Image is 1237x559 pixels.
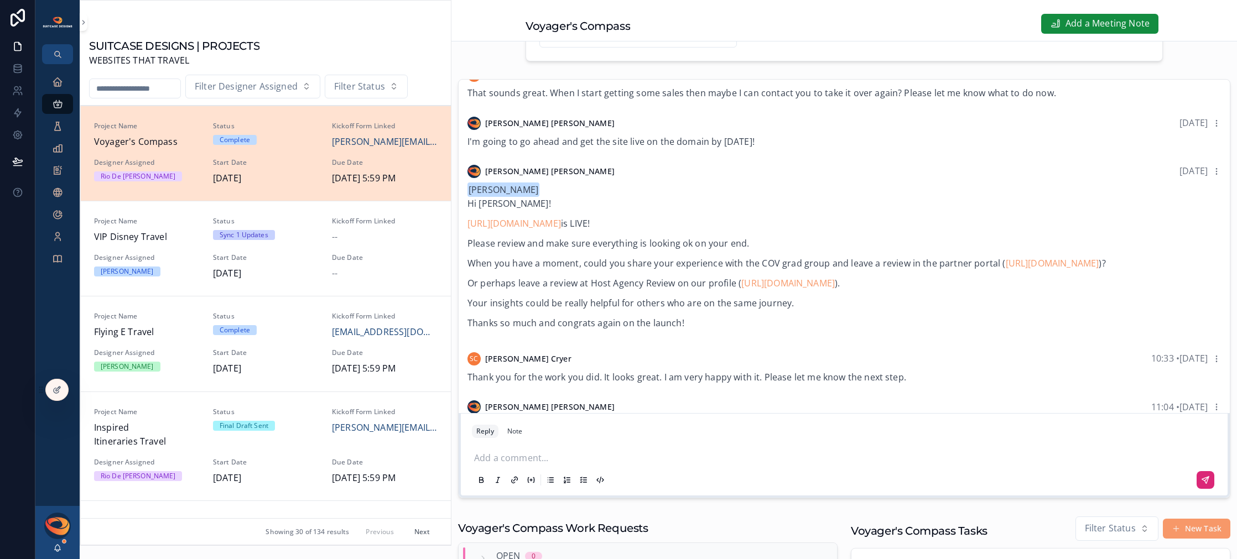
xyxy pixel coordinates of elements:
[407,523,438,540] button: Next
[1085,521,1136,536] span: Filter Status
[94,325,200,339] span: Flying E Travel
[1179,165,1208,177] span: [DATE]
[1151,352,1208,364] span: 10:33 • [DATE]
[332,516,438,525] span: Kickoff Form Linked
[470,354,478,363] span: SC
[1006,257,1099,269] a: [URL][DOMAIN_NAME]
[467,371,906,383] span: Thank you for the work you did. It looks great. I am very happy with it. Please let me know the n...
[1179,69,1208,81] span: [DATE]
[94,158,200,167] span: Designer Assigned
[332,253,438,262] span: Due Date
[467,87,1056,99] span: That sounds great. When I start getting some sales then maybe I can contact you to take it over a...
[467,257,1221,270] p: When you have a moment, could you share your experience with the COV grad group and leave a revie...
[334,80,385,94] span: Filter Status
[101,171,175,181] div: Rio De [PERSON_NAME]
[332,217,438,226] span: Kickoff Form Linked
[467,197,1221,210] p: Hi [PERSON_NAME]!
[35,64,80,283] div: scrollable content
[332,158,438,167] span: Due Date
[94,421,200,449] span: Inspired Itineraries Travel
[485,166,615,177] span: [PERSON_NAME] [PERSON_NAME]
[332,325,438,339] a: [EMAIL_ADDRESS][DOMAIN_NAME]
[467,296,1221,310] p: Your insights could be really helpful for others who are on the same journey.
[220,230,268,240] div: Sync 1 Updates
[467,182,539,197] span: [PERSON_NAME]
[485,118,615,129] span: [PERSON_NAME] [PERSON_NAME]
[1075,516,1158,541] button: Select Button
[213,348,319,357] span: Start Date
[94,516,200,525] span: Project Name
[1041,14,1158,34] button: Add a Meeting Note
[472,425,498,438] button: Reply
[458,520,648,536] h1: Voyager's Compass Work Requests
[94,348,200,357] span: Designer Assigned
[94,312,200,321] span: Project Name
[332,312,438,321] span: Kickoff Form Linked
[467,135,755,148] span: I'm going to go ahead and get the site live on the domain by [DATE]!
[42,16,73,28] img: App logo
[332,171,438,186] span: [DATE] 5:59 PM
[851,523,987,539] h1: Voyager's Compass Tasks
[332,362,438,376] span: [DATE] 5:59 PM
[467,217,1221,230] p: is LIVE!
[485,353,571,364] span: [PERSON_NAME] Cryer
[220,325,250,335] div: Complete
[213,516,319,525] span: Status
[467,237,1221,250] p: Please review and make sure everything is looking ok on your end.
[101,267,154,276] div: [PERSON_NAME]
[213,253,319,262] span: Start Date
[213,312,319,321] span: Status
[266,527,349,536] span: Showing 30 of 134 results
[89,38,259,54] h1: SUITCASE DESIGNS | PROJECTS
[94,230,200,244] span: VIP Disney Travel
[1179,117,1208,129] span: [DATE]
[467,316,1221,330] p: Thanks so much and congrats again on the launch!
[101,471,175,481] div: Rio De [PERSON_NAME]
[81,106,451,201] a: Project NameVoyager's CompassStatusCompleteKickoff Form Linked[PERSON_NAME][EMAIL_ADDRESS][DOMAIN...
[332,408,438,416] span: Kickoff Form Linked
[332,471,438,485] span: [DATE] 5:59 PM
[332,122,438,130] span: Kickoff Form Linked
[467,217,561,229] a: [URL][DOMAIN_NAME]
[1151,401,1208,413] span: 11:04 • [DATE]
[325,75,408,99] button: Select Button
[213,362,319,376] span: [DATE]
[213,408,319,416] span: Status
[81,201,451,296] a: Project NameVIP Disney TravelStatusSync 1 UpdatesKickoff Form Linked--Designer Assigned[PERSON_NA...
[1163,519,1230,539] button: New Task
[213,171,319,186] span: [DATE]
[94,135,200,149] span: Voyager's Compass
[332,348,438,357] span: Due Date
[526,18,630,34] h1: Voyager's Compass
[101,362,154,372] div: [PERSON_NAME]
[467,276,1221,290] p: Or perhaps leave a review at Host Agency Review on our profile ( ).
[213,471,319,485] span: [DATE]
[213,122,319,130] span: Status
[94,458,200,467] span: Designer Assigned
[507,427,522,436] div: Note
[485,401,615,412] span: [PERSON_NAME] [PERSON_NAME]
[332,458,438,467] span: Due Date
[332,135,438,149] a: [PERSON_NAME][EMAIL_ADDRESS][DOMAIN_NAME]
[195,80,298,94] span: Filter Designer Assigned
[81,296,451,391] a: Project NameFlying E TravelStatusCompleteKickoff Form Linked[EMAIL_ADDRESS][DOMAIN_NAME]Designer ...
[185,75,320,99] button: Select Button
[332,230,337,244] span: --
[94,253,200,262] span: Designer Assigned
[1066,17,1150,31] span: Add a Meeting Note
[220,421,268,431] div: Final Draft Sent
[213,158,319,167] span: Start Date
[213,267,319,281] span: [DATE]
[94,217,200,226] span: Project Name
[503,425,527,438] button: Note
[94,408,200,416] span: Project Name
[220,135,250,145] div: Complete
[94,122,200,130] span: Project Name
[213,458,319,467] span: Start Date
[332,421,438,435] a: [PERSON_NAME][EMAIL_ADDRESS][DOMAIN_NAME]
[741,277,835,289] a: [URL][DOMAIN_NAME]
